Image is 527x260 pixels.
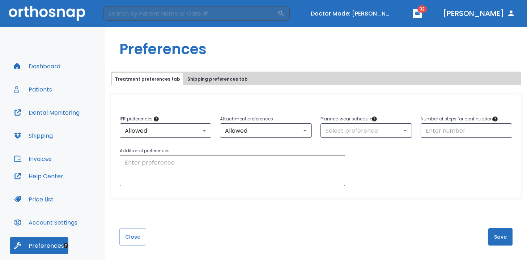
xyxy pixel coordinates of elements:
[119,38,527,60] h1: Preferences
[220,115,311,123] p: Attachment preferences
[10,104,84,121] button: Dental Monitoring
[10,150,56,167] button: Invoices
[10,57,65,75] button: Dashboard
[112,73,183,85] button: Treatment preferences tab
[220,123,311,138] div: Allowed
[308,8,395,20] button: Doctor Mode: [PERSON_NAME]
[10,81,56,98] button: Patients
[492,116,498,122] div: Tooltip anchor
[153,116,160,122] div: Tooltip anchor
[10,167,68,185] button: Help Center
[320,123,412,138] div: Select preference
[417,5,427,13] span: 32
[371,116,378,122] div: Tooltip anchor
[120,115,211,123] p: IPR preferences
[63,242,69,249] div: Tooltip anchor
[9,6,85,21] img: Orthosnap
[103,6,277,21] input: Search by Patient Name or Case #
[421,115,512,123] p: Number of steps for continuation
[120,123,211,138] div: Allowed
[440,7,518,20] button: [PERSON_NAME]
[10,237,68,254] button: Preferences
[119,228,146,246] button: Close
[120,146,345,155] p: Additional preferences
[112,73,520,85] div: tabs
[10,191,58,208] button: Price List
[320,115,412,123] p: Planned wear schedule
[488,228,513,246] button: Save
[10,127,57,144] button: Shipping
[421,123,512,138] input: Enter number
[10,214,82,231] button: Account Settings
[184,73,251,85] button: Shipping preferences tab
